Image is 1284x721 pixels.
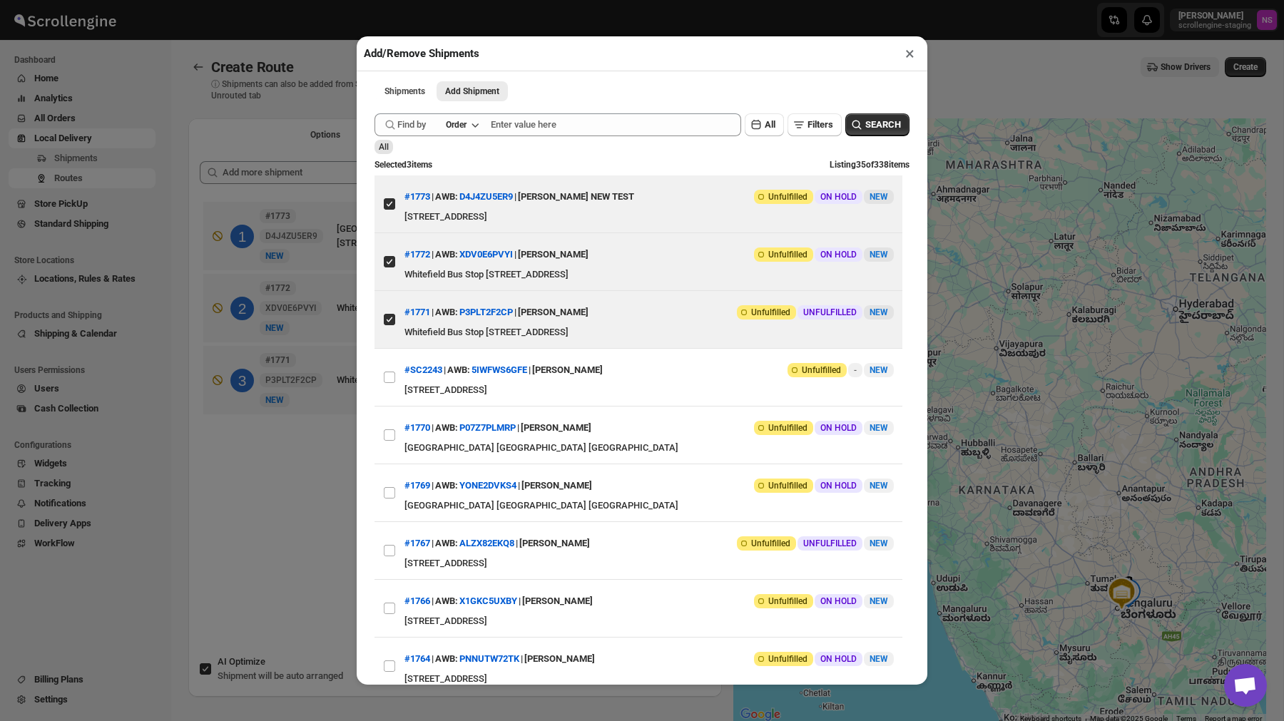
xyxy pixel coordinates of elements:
[404,364,442,375] button: #SC2243
[532,357,603,383] div: [PERSON_NAME]
[435,247,458,262] span: AWB:
[820,480,857,491] span: ON HOLD
[404,242,588,267] div: | |
[820,191,857,203] span: ON HOLD
[374,160,432,170] span: Selected 3 items
[437,115,486,135] button: Order
[404,184,634,210] div: | |
[459,538,514,548] button: ALZX82EKQ8
[404,191,430,202] button: #1773
[845,113,909,136] button: SEARCH
[820,249,857,260] span: ON HOLD
[870,654,888,664] span: NEW
[518,242,588,267] div: [PERSON_NAME]
[1224,664,1267,707] a: Open chat
[435,305,458,319] span: AWB:
[459,191,513,202] button: D4J4ZU5ER9
[435,536,458,551] span: AWB:
[768,191,807,203] span: Unfulfilled
[435,190,458,204] span: AWB:
[404,415,591,441] div: | |
[865,118,901,132] span: SEARCH
[768,249,807,260] span: Unfulfilled
[751,307,790,318] span: Unfulfilled
[459,595,517,606] button: X1GKC5UXBY
[404,588,593,614] div: | |
[404,300,588,325] div: | |
[404,325,894,339] div: Whitefield Bus Stop [STREET_ADDRESS]
[435,652,458,666] span: AWB:
[404,646,595,672] div: | |
[435,421,458,435] span: AWB:
[745,113,784,136] button: All
[404,383,894,397] div: [STREET_ADDRESS]
[459,653,519,664] button: PNNUTW72TK
[404,614,894,628] div: [STREET_ADDRESS]
[384,86,425,97] span: Shipments
[768,653,807,665] span: Unfulfilled
[491,113,741,136] input: Enter value here
[518,184,634,210] div: [PERSON_NAME] NEW TEST
[404,249,430,260] button: #1772
[447,363,470,377] span: AWB:
[870,481,888,491] span: NEW
[854,364,857,376] span: -
[830,160,909,170] span: Listing 35 of 338 items
[870,307,888,317] span: NEW
[404,498,894,513] div: [GEOGRAPHIC_DATA] [GEOGRAPHIC_DATA] [GEOGRAPHIC_DATA]
[435,594,458,608] span: AWB:
[404,672,894,686] div: [STREET_ADDRESS]
[459,249,513,260] button: XDV0E6PVYI
[870,538,888,548] span: NEW
[404,210,894,224] div: [STREET_ADDRESS]
[364,46,479,61] h2: Add/Remove Shipments
[188,150,722,622] div: Selected Shipments
[446,119,467,131] div: Order
[404,556,894,571] div: [STREET_ADDRESS]
[820,653,857,665] span: ON HOLD
[768,480,807,491] span: Unfulfilled
[870,192,888,202] span: NEW
[820,595,857,607] span: ON HOLD
[522,588,593,614] div: [PERSON_NAME]
[524,646,595,672] div: [PERSON_NAME]
[404,473,592,498] div: | |
[404,422,430,433] button: #1770
[459,307,513,317] button: P3PLT2F2CP
[870,365,888,375] span: NEW
[518,300,588,325] div: [PERSON_NAME]
[870,596,888,606] span: NEW
[870,250,888,260] span: NEW
[765,119,775,130] span: All
[435,479,458,493] span: AWB:
[870,423,888,433] span: NEW
[404,595,430,606] button: #1766
[803,538,857,549] span: UNFULFILLED
[820,422,857,434] span: ON HOLD
[404,653,430,664] button: #1764
[459,422,516,433] button: P07Z7PLMRP
[379,142,389,152] span: All
[751,538,790,549] span: Unfulfilled
[802,364,841,376] span: Unfulfilled
[472,364,527,375] button: 5IWFWS6GFE
[404,480,430,491] button: #1769
[459,480,516,491] button: YONE2DVKS4
[404,307,430,317] button: #1771
[521,473,592,498] div: [PERSON_NAME]
[803,307,857,318] span: UNFULFILLED
[521,415,591,441] div: [PERSON_NAME]
[404,357,603,383] div: | |
[519,531,590,556] div: [PERSON_NAME]
[807,119,833,130] span: Filters
[768,595,807,607] span: Unfulfilled
[404,538,430,548] button: #1767
[788,113,842,136] button: Filters
[404,441,894,455] div: [GEOGRAPHIC_DATA] [GEOGRAPHIC_DATA] [GEOGRAPHIC_DATA]
[404,531,590,556] div: | |
[397,118,426,132] span: Find by
[768,422,807,434] span: Unfulfilled
[404,267,894,282] div: Whitefield Bus Stop [STREET_ADDRESS]
[445,86,499,97] span: Add Shipment
[900,44,920,63] button: ×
